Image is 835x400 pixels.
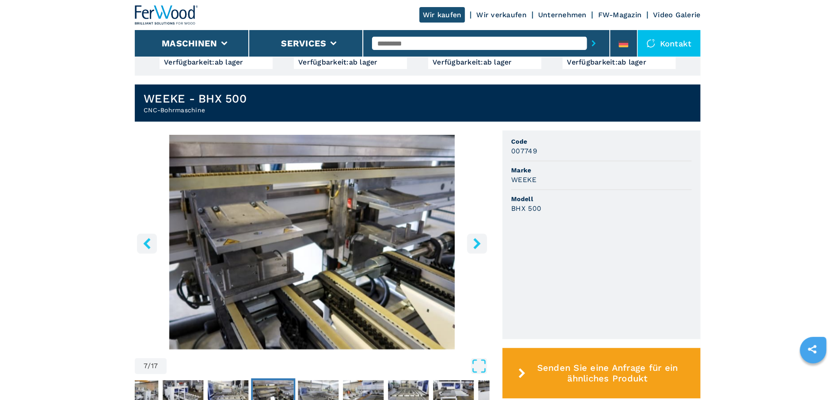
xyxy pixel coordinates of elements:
img: Ferwood [135,5,198,25]
div: Verfügbarkeit : ab lager [298,60,402,65]
a: sharethis [801,338,823,360]
span: Code [511,137,691,146]
div: Verfügbarkeit : ab lager [164,60,268,65]
a: Wir verkaufen [476,11,526,19]
div: Verfügbarkeit : ab lager [433,60,537,65]
div: Kontakt [638,30,700,57]
a: Wir kaufen [419,7,465,23]
button: Open Fullscreen [169,358,487,374]
a: Unternehmen [538,11,587,19]
span: 7 [144,362,148,370]
img: CNC-Bohrmaschine WEEKE BHX 500 [135,135,489,349]
iframe: Chat [797,360,828,393]
h1: WEEKE - BHX 500 [144,91,247,106]
img: Kontakt [646,39,655,48]
h2: CNC-Bohrmaschine [144,106,247,114]
div: Verfügbarkeit : ab lager [567,60,671,65]
span: 17 [151,362,158,370]
button: Senden Sie eine Anfrage für ein ähnliches Produkt [502,348,700,398]
button: left-button [137,233,157,253]
span: Modell [511,194,691,203]
span: / [148,362,151,370]
h3: 007749 [511,146,537,156]
div: Go to Slide 7 [135,135,489,349]
a: Video Galerie [653,11,700,19]
button: Maschinen [162,38,217,49]
button: submit-button [587,33,600,53]
button: right-button [467,233,487,253]
button: Services [281,38,326,49]
span: Marke [511,166,691,175]
a: FW-Magazin [598,11,641,19]
h3: BHX 500 [511,203,541,213]
h3: WEEKE [511,175,536,185]
span: Senden Sie eine Anfrage für ein ähnliches Produkt [529,362,686,384]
